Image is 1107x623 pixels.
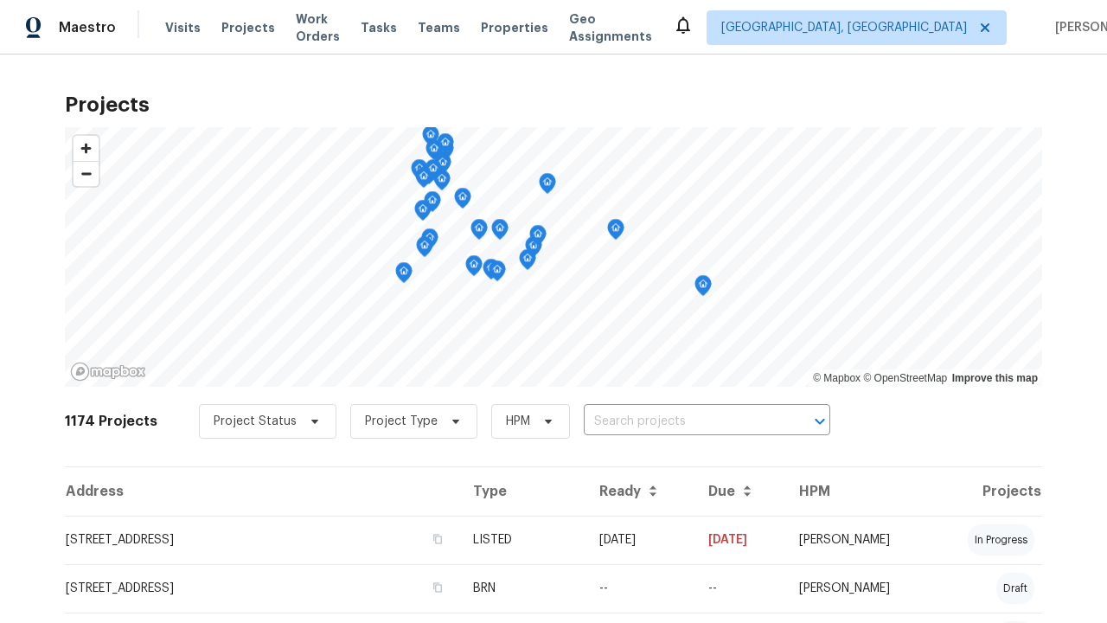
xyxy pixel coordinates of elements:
td: [PERSON_NAME] [785,516,931,564]
th: Address [65,467,459,516]
div: Map marker [425,159,442,186]
div: Map marker [470,219,488,246]
td: [STREET_ADDRESS] [65,564,459,613]
div: Map marker [395,262,413,289]
h2: Projects [65,96,1042,113]
td: [STREET_ADDRESS] [65,516,459,564]
td: -- [585,564,694,613]
span: Geo Assignments [569,10,652,45]
td: [DATE] [585,516,694,564]
div: Map marker [434,153,451,180]
h2: 1174 Projects [65,413,157,430]
div: Map marker [491,219,509,246]
div: Map marker [421,228,438,255]
span: Project Type [365,413,438,430]
span: Teams [418,19,460,36]
button: Zoom out [74,161,99,186]
td: LISTED [459,516,585,564]
div: Map marker [422,125,439,152]
td: BRN [459,564,585,613]
button: Copy Address [430,580,445,595]
span: Tasks [361,22,397,34]
a: Mapbox [813,372,861,384]
div: Map marker [420,164,438,190]
th: Projects [931,467,1042,516]
button: Open [808,409,832,434]
div: Map marker [607,219,624,246]
div: Map marker [411,159,428,186]
div: Map marker [433,170,451,196]
div: in progress [968,524,1034,556]
span: [GEOGRAPHIC_DATA], [GEOGRAPHIC_DATA] [721,19,967,36]
div: Map marker [694,275,712,302]
span: Work Orders [296,10,340,45]
div: Map marker [415,167,432,194]
span: Project Status [214,413,297,430]
th: Ready [585,467,694,516]
input: Search projects [584,408,782,435]
td: Resale COE 2025-09-23T00:00:00.000Z [694,564,785,613]
canvas: Map [65,127,1042,387]
div: Map marker [483,259,500,286]
span: Maestro [59,19,116,36]
span: Visits [165,19,201,36]
div: Map marker [529,225,547,252]
div: Map marker [465,255,483,282]
div: Map marker [426,139,443,166]
div: Map marker [525,236,542,263]
div: Map marker [416,236,433,263]
a: Mapbox homepage [70,362,146,382]
td: [PERSON_NAME] [785,564,931,613]
div: Map marker [454,188,471,215]
div: Map marker [424,191,441,218]
th: Type [459,467,585,516]
div: Map marker [519,249,536,276]
td: [DATE] [694,516,785,564]
th: Due [694,467,785,516]
a: Improve this map [952,372,1038,384]
span: Projects [221,19,275,36]
button: Zoom in [74,136,99,161]
div: Map marker [437,133,454,160]
div: Map marker [414,200,432,227]
th: HPM [785,467,931,516]
span: Zoom out [74,162,99,186]
a: OpenStreetMap [863,372,947,384]
div: Map marker [539,173,556,200]
div: draft [996,573,1034,604]
div: Map marker [489,260,506,287]
span: HPM [506,413,530,430]
span: Properties [481,19,548,36]
button: Copy Address [430,531,445,547]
